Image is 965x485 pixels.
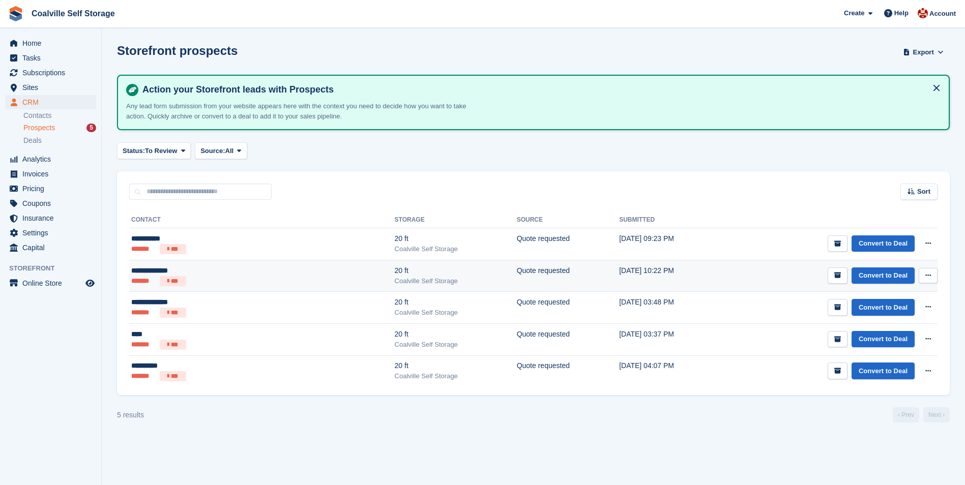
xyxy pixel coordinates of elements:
[395,244,517,254] div: Coalville Self Storage
[901,44,946,60] button: Export
[22,167,83,181] span: Invoices
[395,297,517,308] div: 20 ft
[395,212,517,228] th: Storage
[117,410,144,420] div: 5 results
[22,152,83,166] span: Analytics
[891,407,952,422] nav: Page
[22,95,83,109] span: CRM
[5,181,96,196] a: menu
[117,44,238,57] h1: Storefront prospects
[395,233,517,244] div: 20 ft
[5,95,96,109] a: menu
[917,187,930,197] span: Sort
[517,228,619,260] td: Quote requested
[8,6,23,21] img: stora-icon-8386f47178a22dfd0bd8f6a31ec36ba5ce8667c1dd55bd0f319d3a0aa187defe.svg
[852,299,915,316] a: Convert to Deal
[619,228,725,260] td: [DATE] 09:23 PM
[23,123,55,133] span: Prospects
[138,84,941,96] h4: Action your Storefront leads with Prospects
[844,8,864,18] span: Create
[5,226,96,240] a: menu
[5,196,96,210] a: menu
[929,9,956,19] span: Account
[22,181,83,196] span: Pricing
[195,142,247,159] button: Source: All
[22,66,83,80] span: Subscriptions
[517,323,619,355] td: Quote requested
[5,66,96,80] a: menu
[23,135,96,146] a: Deals
[23,111,96,120] a: Contacts
[123,146,145,156] span: Status:
[9,263,101,274] span: Storefront
[84,277,96,289] a: Preview store
[893,407,919,422] a: Previous
[5,152,96,166] a: menu
[5,167,96,181] a: menu
[395,265,517,276] div: 20 ft
[86,124,96,132] div: 5
[22,80,83,95] span: Sites
[5,240,96,255] a: menu
[117,142,191,159] button: Status: To Review
[5,80,96,95] a: menu
[22,51,83,65] span: Tasks
[23,123,96,133] a: Prospects 5
[923,407,950,422] a: Next
[22,196,83,210] span: Coupons
[619,323,725,355] td: [DATE] 03:37 PM
[619,212,725,228] th: Submitted
[5,276,96,290] a: menu
[395,371,517,381] div: Coalville Self Storage
[200,146,225,156] span: Source:
[852,331,915,348] a: Convert to Deal
[852,267,915,284] a: Convert to Deal
[395,329,517,340] div: 20 ft
[225,146,234,156] span: All
[517,212,619,228] th: Source
[22,240,83,255] span: Capital
[5,51,96,65] a: menu
[126,101,482,121] p: Any lead form submission from your website appears here with the context you need to decide how y...
[395,276,517,286] div: Coalville Self Storage
[22,211,83,225] span: Insurance
[129,212,395,228] th: Contact
[22,226,83,240] span: Settings
[619,260,725,292] td: [DATE] 10:22 PM
[517,355,619,387] td: Quote requested
[23,136,42,145] span: Deals
[395,308,517,318] div: Coalville Self Storage
[22,36,83,50] span: Home
[619,355,725,387] td: [DATE] 04:07 PM
[5,36,96,50] a: menu
[894,8,909,18] span: Help
[918,8,928,18] img: Hannah Milner
[517,292,619,324] td: Quote requested
[5,211,96,225] a: menu
[395,340,517,350] div: Coalville Self Storage
[619,292,725,324] td: [DATE] 03:48 PM
[517,260,619,292] td: Quote requested
[22,276,83,290] span: Online Store
[27,5,119,22] a: Coalville Self Storage
[852,235,915,252] a: Convert to Deal
[913,47,934,57] span: Export
[395,360,517,371] div: 20 ft
[852,362,915,379] a: Convert to Deal
[145,146,177,156] span: To Review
